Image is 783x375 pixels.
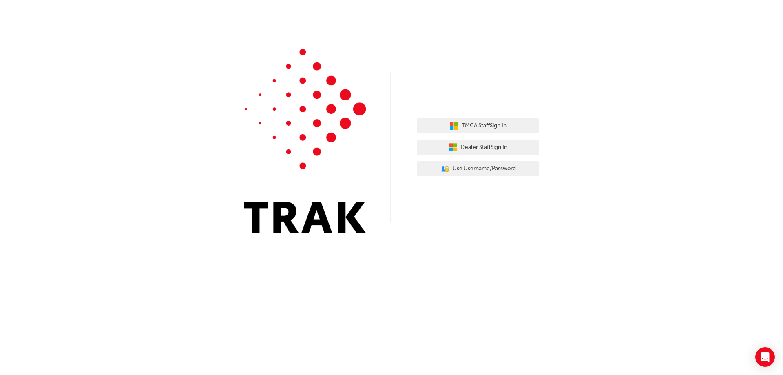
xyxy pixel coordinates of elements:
button: Dealer StaffSign In [417,140,539,155]
div: Open Intercom Messenger [755,347,775,367]
img: Trak [244,49,366,233]
button: Use Username/Password [417,161,539,177]
button: TMCA StaffSign In [417,118,539,134]
span: Dealer Staff Sign In [461,143,507,152]
span: Use Username/Password [453,164,516,173]
span: TMCA Staff Sign In [462,121,507,131]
